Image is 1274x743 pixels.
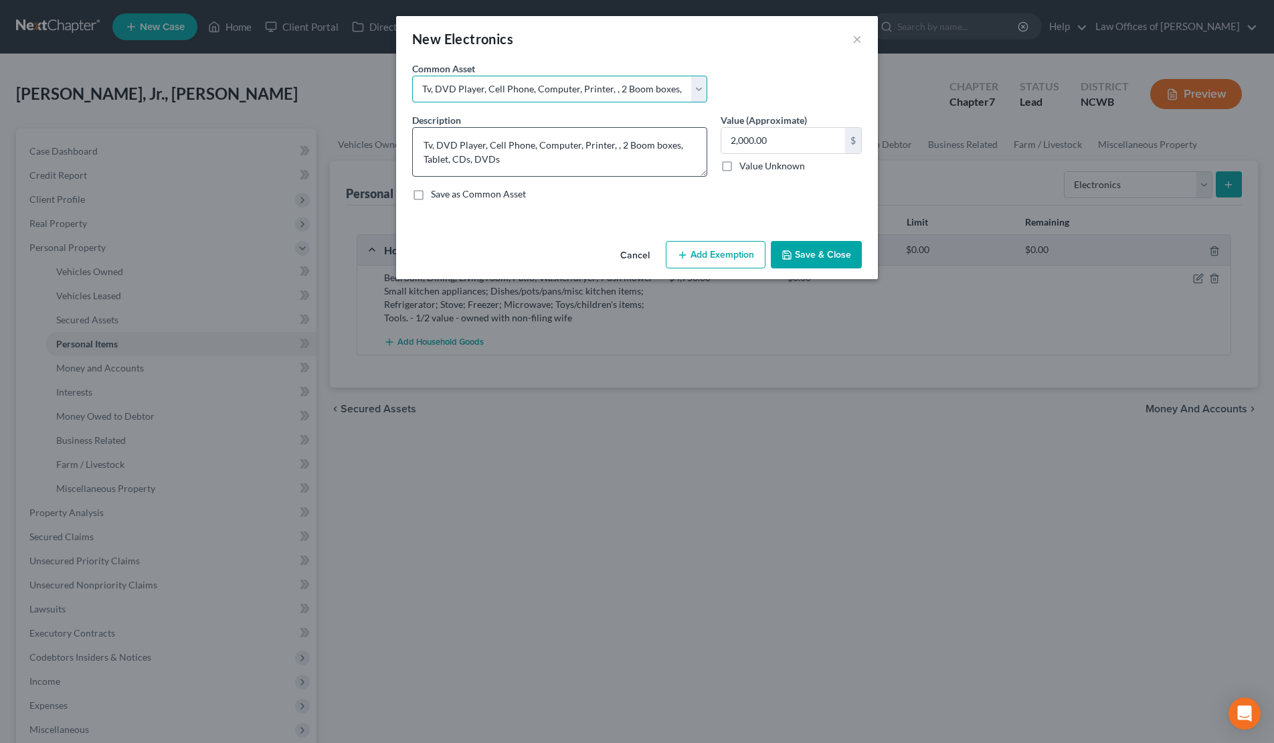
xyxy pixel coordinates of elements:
[431,187,526,201] label: Save as Common Asset
[1228,697,1261,730] div: Open Intercom Messenger
[412,114,461,126] span: Description
[412,62,475,76] label: Common Asset
[771,241,862,269] button: Save & Close
[666,241,765,269] button: Add Exemption
[845,128,861,153] div: $
[852,31,862,47] button: ×
[721,113,807,127] label: Value (Approximate)
[610,242,660,269] button: Cancel
[412,29,513,48] div: New Electronics
[721,128,845,153] input: 0.00
[739,159,805,173] label: Value Unknown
